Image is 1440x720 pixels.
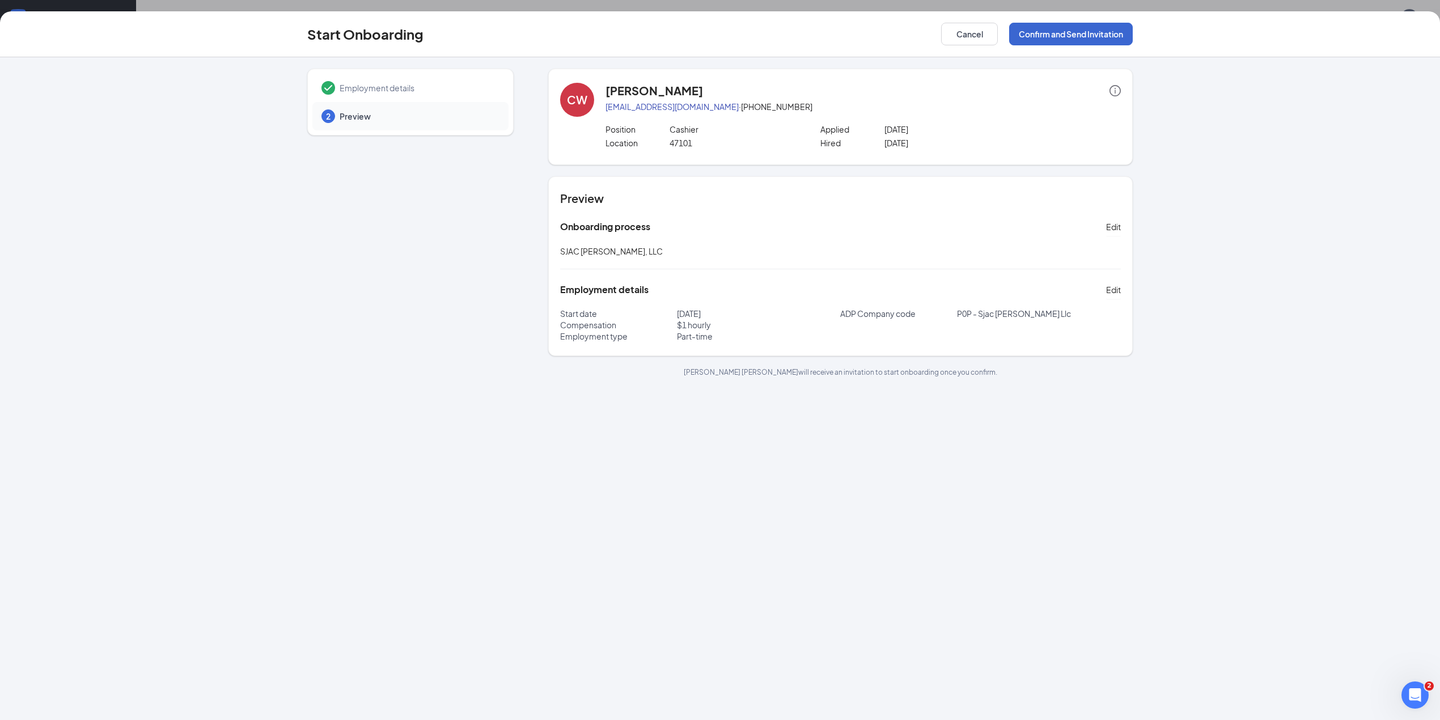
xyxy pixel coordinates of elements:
span: Edit [1106,221,1121,232]
span: SJAC [PERSON_NAME], LLC [560,246,663,256]
span: Employment details [340,82,497,94]
p: ADP Company code [840,308,957,319]
p: Location [605,137,670,149]
h5: Employment details [560,283,649,296]
p: Employment type [560,331,677,342]
button: Cancel [941,23,998,45]
p: · [PHONE_NUMBER] [605,101,1121,112]
p: [DATE] [884,124,1013,135]
span: Preview [340,111,497,122]
svg: Checkmark [321,81,335,95]
p: Compensation [560,319,677,331]
p: Applied [820,124,885,135]
h4: Preview [560,190,1121,206]
h5: Onboarding process [560,221,650,233]
p: P0P - Sjac [PERSON_NAME] Llc [957,308,1121,319]
p: Hired [820,137,885,149]
button: Confirm and Send Invitation [1009,23,1133,45]
p: Start date [560,308,677,319]
span: 2 [1425,681,1434,691]
p: 47101 [670,137,798,149]
span: info-circle [1109,85,1121,96]
span: 2 [326,111,331,122]
h4: [PERSON_NAME] [605,83,703,99]
p: Part-time [677,331,841,342]
a: [EMAIL_ADDRESS][DOMAIN_NAME] [605,101,739,112]
p: [DATE] [884,137,1013,149]
span: Edit [1106,284,1121,295]
p: $ 1 hourly [677,319,841,331]
div: CW [567,92,587,108]
iframe: Intercom live chat [1401,681,1429,709]
p: [PERSON_NAME] [PERSON_NAME] will receive an invitation to start onboarding once you confirm. [548,367,1133,377]
button: Edit [1106,281,1121,299]
button: Edit [1106,218,1121,236]
p: Cashier [670,124,798,135]
h3: Start Onboarding [307,24,423,44]
p: [DATE] [677,308,841,319]
p: Position [605,124,670,135]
